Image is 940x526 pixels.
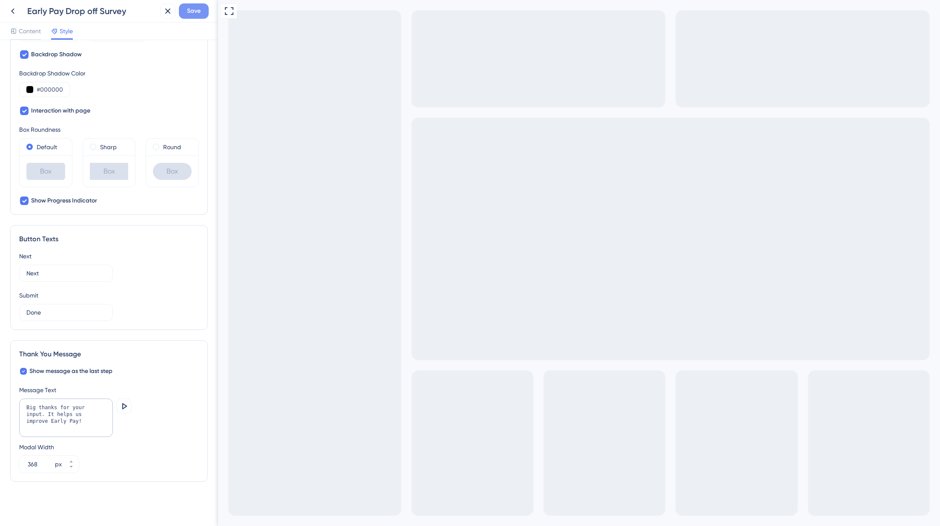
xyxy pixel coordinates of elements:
[55,459,62,469] div: px
[19,290,199,301] div: Submit
[19,234,199,244] div: Button Texts
[60,26,73,36] span: Style
[7,7,17,17] div: Go to Question 3
[31,196,97,206] span: Show Progress Indicator
[37,142,57,152] label: Default
[68,65,89,74] button: Submit survey
[46,82,119,92] span: Powered by UserGuiding
[179,3,209,19] button: Save
[10,22,150,43] div: What’s one thing we could improve to make Early Pay more useful?
[28,459,53,469] input: px
[19,399,113,437] textarea: Big thanks for your input. It helps us improve Early Pay!
[31,49,82,60] span: Backdrop Shadow
[163,142,181,152] label: Round
[19,349,199,359] div: Thank You Message
[31,106,90,116] span: Interaction with page
[19,385,199,395] div: Message Text
[26,163,65,180] div: Box
[41,49,116,58] input: I think...
[140,7,150,17] div: Close survey
[187,6,201,16] span: Save
[19,68,199,78] div: Backdrop Shadow Color
[29,366,112,376] span: Show message as the last step
[19,124,199,135] div: Box Roundness
[63,456,79,464] button: px
[100,142,117,152] label: Sharp
[26,308,106,317] input: Type the value
[19,251,199,261] div: Next
[90,163,129,180] div: Box
[19,26,41,36] span: Content
[26,269,106,278] input: Type the value
[19,442,79,452] div: Modal Width
[63,464,79,473] button: px
[153,163,192,180] div: Box
[27,5,157,17] div: Early Pay Drop off Survey
[73,7,84,17] span: Question 4 / 4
